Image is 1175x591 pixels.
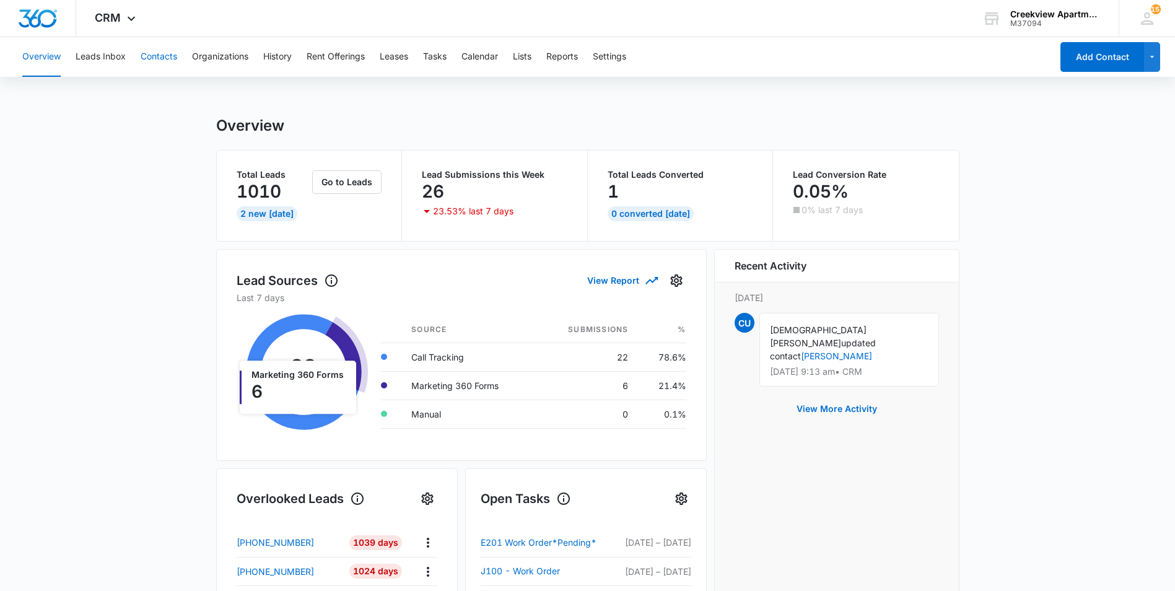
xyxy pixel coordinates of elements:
button: Calendar [461,37,498,77]
th: Source [401,317,537,343]
button: Leads Inbox [76,37,126,77]
button: Lists [513,37,531,77]
h1: Open Tasks [481,489,571,508]
div: 1039 Days [349,535,402,550]
button: Tasks [423,37,447,77]
p: 26 [422,182,444,201]
p: 1010 [237,182,281,201]
p: [PHONE_NUMBER] [237,565,314,578]
button: Rent Offerings [307,37,365,77]
span: CU [735,313,754,333]
p: [DATE] 9:13 am • CRM [770,367,928,376]
button: Organizations [192,37,248,77]
td: Manual [401,400,537,428]
td: 21.4% [638,371,686,400]
button: Actions [418,562,437,581]
div: 0 Converted [DATE] [608,206,694,221]
button: Settings [593,37,626,77]
button: Leases [380,37,408,77]
p: Last 7 days [237,291,686,304]
button: Settings [671,489,691,509]
button: Contacts [141,37,177,77]
td: 0.1% [638,400,686,428]
h6: Recent Activity [735,258,806,273]
td: Call Tracking [401,343,537,371]
div: notifications count [1151,4,1161,14]
a: J100 - Work Order [481,564,619,579]
p: [DATE] [735,291,939,304]
th: % [638,317,686,343]
span: [DEMOGRAPHIC_DATA][PERSON_NAME] [770,325,867,348]
td: 22 [537,343,638,371]
span: CRM [95,11,121,24]
p: [DATE] – [DATE] [619,536,691,549]
p: Total Leads Converted [608,170,753,179]
a: E201 Work Order*Pending* [481,535,619,550]
td: 78.6% [638,343,686,371]
p: 23.53% last 7 days [433,207,513,216]
button: Go to Leads [312,170,382,194]
p: Lead Conversion Rate [793,170,939,179]
td: 6 [537,371,638,400]
div: account id [1010,19,1101,28]
p: 0% last 7 days [802,206,863,214]
div: 1024 Days [349,564,402,579]
a: [PERSON_NAME] [801,351,872,361]
th: Submissions [537,317,638,343]
p: [DATE] – [DATE] [619,565,691,578]
div: account name [1010,9,1101,19]
td: 0 [537,400,638,428]
button: View Report [587,269,657,291]
div: 2 New [DATE] [237,206,297,221]
p: Total Leads [237,170,310,179]
p: Lead Submissions this Week [422,170,567,179]
a: Go to Leads [312,177,382,187]
h1: Lead Sources [237,271,339,290]
h1: Overview [216,116,284,135]
td: Marketing 360 Forms [401,371,537,400]
p: 0.05% [793,182,849,201]
button: Overview [22,37,61,77]
a: [PHONE_NUMBER] [237,565,341,578]
button: Actions [418,533,437,552]
p: [PHONE_NUMBER] [237,536,314,549]
button: Settings [666,271,686,291]
span: 157 [1151,4,1161,14]
button: History [263,37,292,77]
p: 1 [608,182,619,201]
button: View More Activity [784,394,889,424]
h1: Overlooked Leads [237,489,365,508]
button: Add Contact [1060,42,1144,72]
button: Settings [417,489,437,509]
button: Reports [546,37,578,77]
a: [PHONE_NUMBER] [237,536,341,549]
